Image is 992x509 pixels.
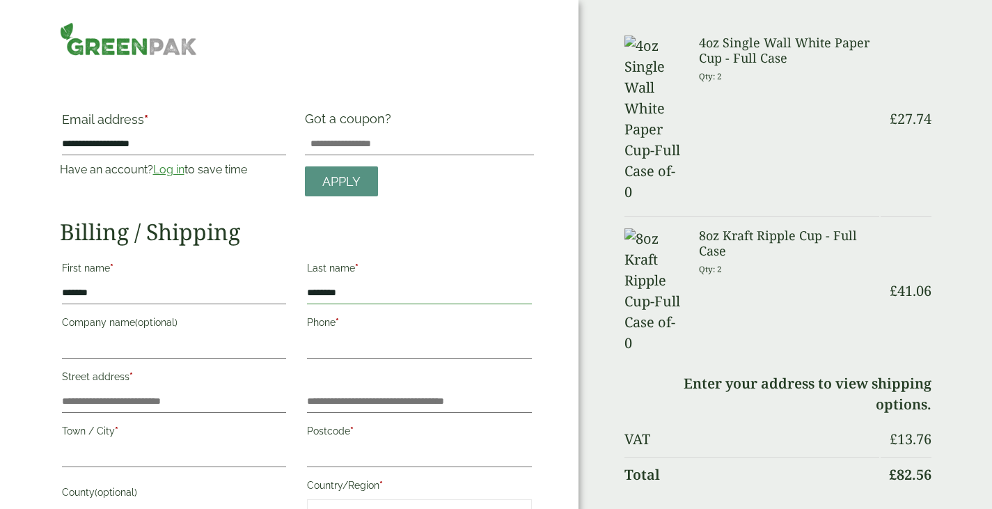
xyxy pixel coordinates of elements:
[350,425,354,437] abbr: required
[62,258,287,282] label: First name
[62,421,287,445] label: Town / City
[889,465,897,484] span: £
[624,228,682,354] img: 8oz Kraft Ripple Cup-Full Case of-0
[336,317,339,328] abbr: required
[890,109,931,128] bdi: 27.74
[62,113,287,133] label: Email address
[890,281,931,300] bdi: 41.06
[355,263,359,274] abbr: required
[115,425,118,437] abbr: required
[307,476,532,499] label: Country/Region
[890,281,897,300] span: £
[699,228,879,258] h3: 8oz Kraft Ripple Cup - Full Case
[60,22,197,56] img: GreenPak Supplies
[890,430,931,448] bdi: 13.76
[890,109,897,128] span: £
[60,162,289,178] p: Have an account? to save time
[307,313,532,336] label: Phone
[624,457,879,492] th: Total
[62,367,287,391] label: Street address
[153,163,184,176] a: Log in
[624,367,931,421] td: Enter your address to view shipping options.
[307,421,532,445] label: Postcode
[144,112,148,127] abbr: required
[624,36,682,203] img: 4oz Single Wall White Paper Cup-Full Case of-0
[624,423,879,456] th: VAT
[62,313,287,336] label: Company name
[379,480,383,491] abbr: required
[305,166,378,196] a: Apply
[889,465,931,484] bdi: 82.56
[699,264,722,274] small: Qty: 2
[110,263,113,274] abbr: required
[699,36,879,65] h3: 4oz Single Wall White Paper Cup - Full Case
[699,71,722,81] small: Qty: 2
[95,487,137,498] span: (optional)
[322,174,361,189] span: Apply
[129,371,133,382] abbr: required
[135,317,178,328] span: (optional)
[305,111,397,133] label: Got a coupon?
[60,219,535,245] h2: Billing / Shipping
[307,258,532,282] label: Last name
[62,483,287,506] label: County
[890,430,897,448] span: £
